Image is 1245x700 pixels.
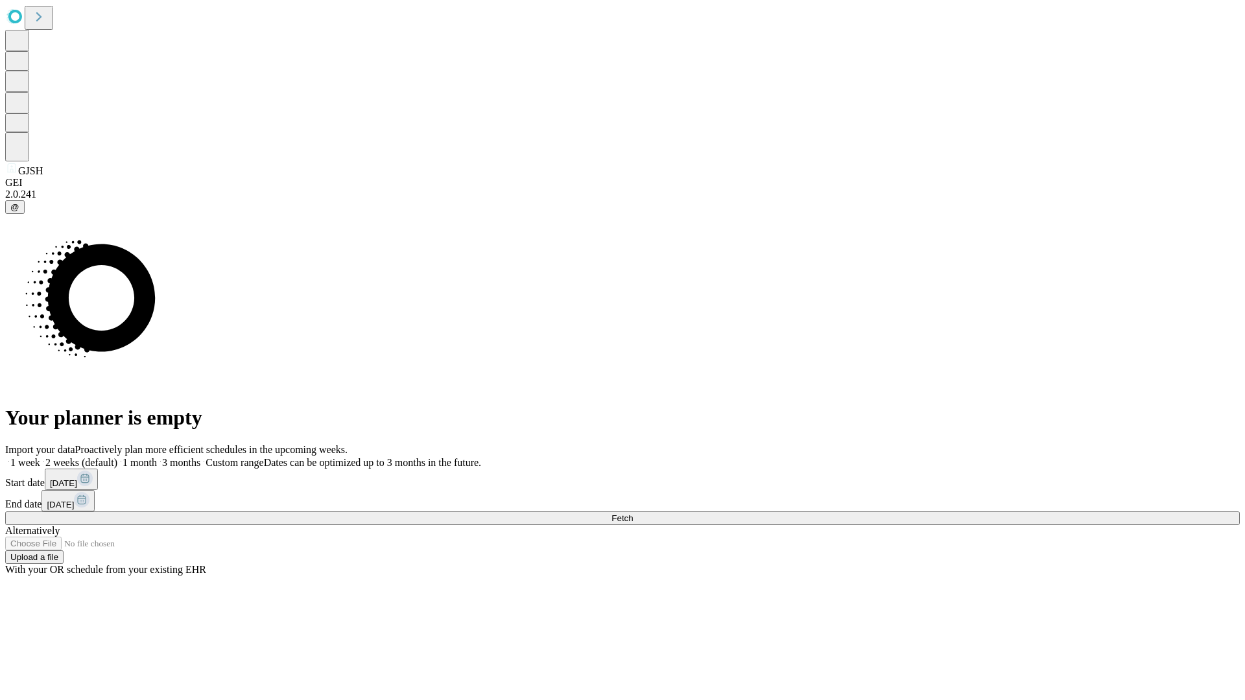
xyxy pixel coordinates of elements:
span: Alternatively [5,525,60,536]
button: [DATE] [45,469,98,490]
span: Import your data [5,444,75,455]
div: Start date [5,469,1240,490]
div: 2.0.241 [5,189,1240,200]
span: Custom range [206,457,263,468]
div: End date [5,490,1240,511]
span: Proactively plan more efficient schedules in the upcoming weeks. [75,444,348,455]
span: 3 months [162,457,200,468]
span: 2 weeks (default) [45,457,117,468]
button: @ [5,200,25,214]
span: 1 month [123,457,157,468]
span: With your OR schedule from your existing EHR [5,564,206,575]
h1: Your planner is empty [5,406,1240,430]
button: Fetch [5,511,1240,525]
span: Dates can be optimized up to 3 months in the future. [264,457,481,468]
div: GEI [5,177,1240,189]
span: GJSH [18,165,43,176]
span: [DATE] [47,500,74,509]
span: @ [10,202,19,212]
span: 1 week [10,457,40,468]
button: [DATE] [41,490,95,511]
span: Fetch [611,513,633,523]
span: [DATE] [50,478,77,488]
button: Upload a file [5,550,64,564]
